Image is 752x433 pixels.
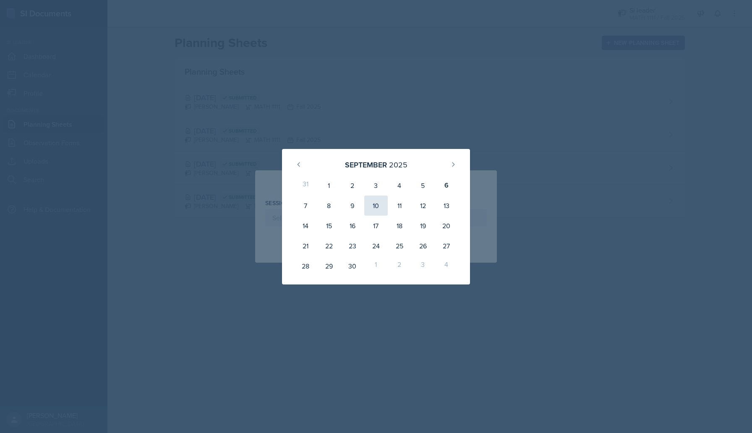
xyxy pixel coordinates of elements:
div: 27 [435,236,458,256]
div: 1 [317,175,341,196]
div: 12 [411,196,435,216]
div: 7 [294,196,317,216]
div: 3 [364,175,388,196]
div: 18 [388,216,411,236]
div: 5 [411,175,435,196]
div: 1 [364,256,388,276]
div: 8 [317,196,341,216]
div: 28 [294,256,317,276]
div: 20 [435,216,458,236]
div: 4 [435,256,458,276]
div: 19 [411,216,435,236]
div: 29 [317,256,341,276]
div: 6 [435,175,458,196]
div: September [345,159,387,170]
div: 3 [411,256,435,276]
div: 25 [388,236,411,256]
div: 15 [317,216,341,236]
div: 14 [294,216,317,236]
div: 2025 [389,159,407,170]
div: 13 [435,196,458,216]
div: 4 [388,175,411,196]
div: 17 [364,216,388,236]
div: 2 [341,175,364,196]
div: 22 [317,236,341,256]
div: 9 [341,196,364,216]
div: 30 [341,256,364,276]
div: 2 [388,256,411,276]
div: 23 [341,236,364,256]
div: 31 [294,175,317,196]
div: 26 [411,236,435,256]
div: 16 [341,216,364,236]
div: 10 [364,196,388,216]
div: 11 [388,196,411,216]
div: 21 [294,236,317,256]
div: 24 [364,236,388,256]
